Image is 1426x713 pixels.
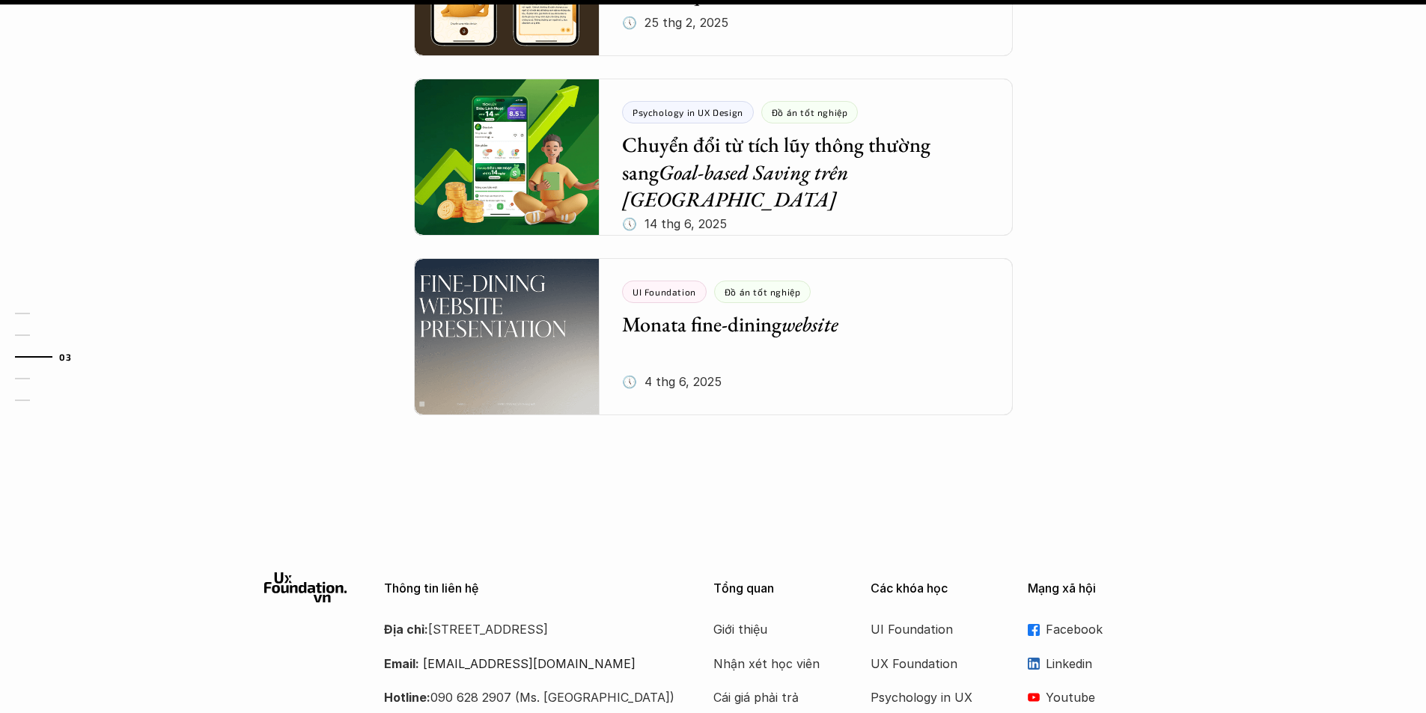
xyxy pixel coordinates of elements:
p: Youtube [1046,686,1163,709]
strong: 03 [59,351,71,361]
strong: Email: [384,656,419,671]
a: Youtube [1028,686,1163,709]
a: Giới thiệu [713,618,833,640]
p: Tổng quan [713,581,848,596]
a: 03 [15,348,86,366]
p: Thông tin liên hệ [384,581,676,596]
a: Facebook [1028,618,1163,640]
a: Psychology in UX DesignĐồ án tốt nghiệpChuyển đổi từ tích lũy thông thường sangGoal-based Saving ... [414,79,1013,236]
p: Facebook [1046,618,1163,640]
p: 090 628 2907 (Ms. [GEOGRAPHIC_DATA]) [384,686,676,709]
a: Linkedin [1028,652,1163,675]
a: [EMAIL_ADDRESS][DOMAIN_NAME] [423,656,636,671]
p: Mạng xã hội [1028,581,1163,596]
a: UI FoundationĐồ án tốt nghiệpMonata fine-diningwebsite🕔 4 thg 6, 2025 [414,258,1013,415]
p: [STREET_ADDRESS] [384,618,676,640]
a: UX Foundation [871,652,990,675]
a: UI Foundation [871,618,990,640]
p: Linkedin [1046,652,1163,675]
strong: Hotline: [384,690,430,705]
strong: Địa chỉ: [384,622,428,637]
a: Nhận xét học viên [713,652,833,675]
a: Cái giá phải trả [713,686,833,709]
p: Các khóa học [871,581,1005,596]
